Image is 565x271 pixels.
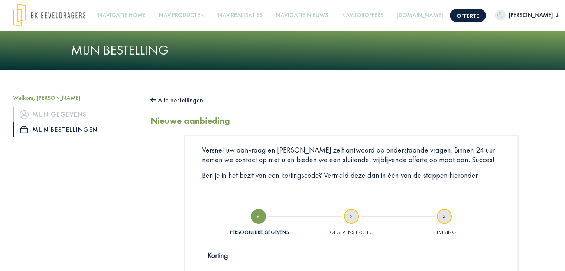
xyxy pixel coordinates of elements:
[202,145,495,164] font: Versnel uw aanvraag en [PERSON_NAME] zelf antwoord op onderstaande vragen. Binnen 24 uur nemen we...
[394,7,446,24] a: [DOMAIN_NAME]
[13,122,139,137] a: iconMijn bestellingen
[20,110,29,119] img: icon
[495,10,559,21] button: [PERSON_NAME]
[159,11,205,19] font: nav.producten
[218,11,263,19] font: nav.realisaties
[95,7,149,24] a: navigatie.home
[457,12,479,20] font: Offerte
[98,11,146,19] font: navigatie.home
[13,94,81,102] font: Welkom, [PERSON_NAME]
[276,11,328,19] font: navigatie.nieuws
[215,7,266,24] a: nav.realisaties
[330,229,375,235] font: Gegevens project
[150,115,230,126] font: Nieuwe aanbieding
[20,126,28,133] img: icon
[230,229,289,235] font: Persoonlijke gegevens
[202,170,479,180] font: Ben je in het bezit van een kortingscode? Vermeld deze dan in één van de stappen hieronder.
[150,94,203,106] button: Alle bestellingen
[435,229,456,235] font: Levering
[495,10,506,21] img: dummypic.png
[509,11,553,19] font: [PERSON_NAME]
[338,7,386,24] a: nav.jobOffers
[71,42,169,59] font: Mijn bestelling
[32,125,98,134] font: Mijn bestellingen
[208,251,228,260] font: Korting
[273,7,331,24] a: navigatie.nieuws
[158,96,203,104] font: Alle bestellingen
[397,11,443,19] font: [DOMAIN_NAME]
[13,4,85,27] img: logo
[13,107,139,122] a: iconMijn gegevens
[341,11,383,19] font: nav.jobOffers
[32,110,87,118] font: Mijn gegevens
